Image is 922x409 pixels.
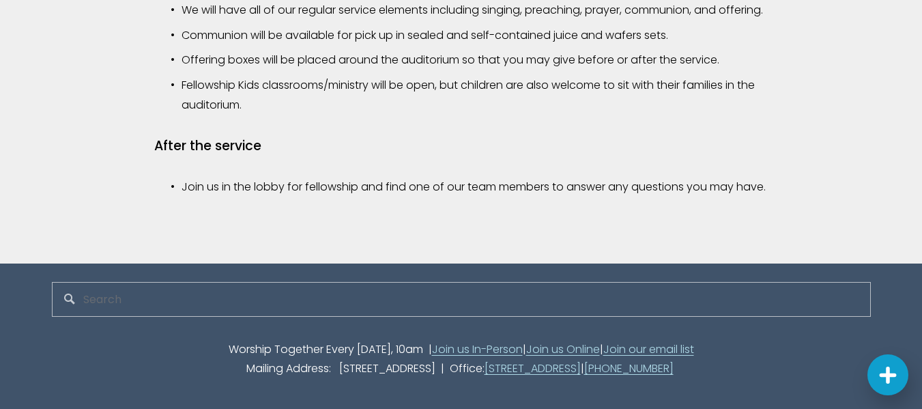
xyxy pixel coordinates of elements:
[584,359,674,379] a: [PHONE_NUMBER]
[485,359,581,379] a: [STREET_ADDRESS]
[603,340,694,360] a: Join our email list
[52,340,871,380] p: Worship Together Every [DATE], 10am | | | Mailing Address: [STREET_ADDRESS] | Office: |
[182,1,768,20] p: We will have all of our regular service elements including singing, preaching, prayer, communion,...
[182,51,768,70] p: Offering boxes will be placed around the auditorium so that you may give before or after the serv...
[432,340,523,360] a: Join us In-Person
[526,340,600,360] a: Join us Online
[182,76,768,115] p: Fellowship Kids classrooms/ministry will be open, but children are also welcome to sit with their...
[182,178,768,197] p: Join us in the lobby for fellowship and find one of our team members to answer any questions you ...
[52,282,871,317] input: Search
[182,26,768,46] p: Communion will be available for pick up in sealed and self-contained juice and wafers sets.
[154,137,768,156] h4: After the service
